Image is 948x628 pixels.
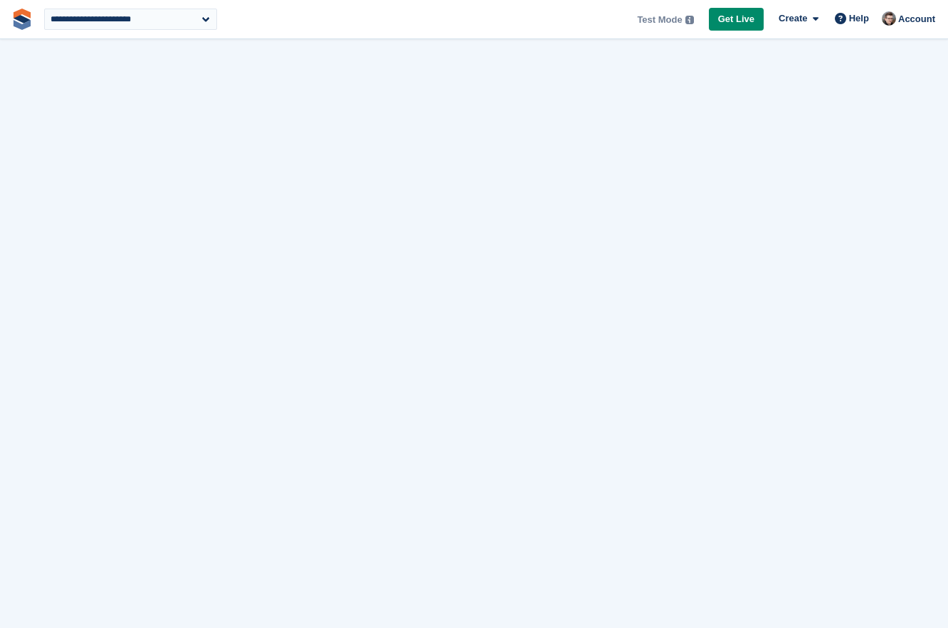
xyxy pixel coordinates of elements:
img: stora-icon-8386f47178a22dfd0bd8f6a31ec36ba5ce8667c1dd55bd0f319d3a0aa187defe.svg [11,9,33,30]
a: Get Live [709,8,764,31]
span: Help [849,11,869,26]
span: Create [779,11,807,26]
img: Steven Hylands [882,11,896,26]
img: icon-info-grey-7440780725fd019a000dd9b08b2336e03edf1995a4989e88bcd33f0948082b44.svg [685,16,694,24]
span: Get Live [718,12,754,26]
span: Account [898,12,935,26]
span: Test Mode [637,13,682,27]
